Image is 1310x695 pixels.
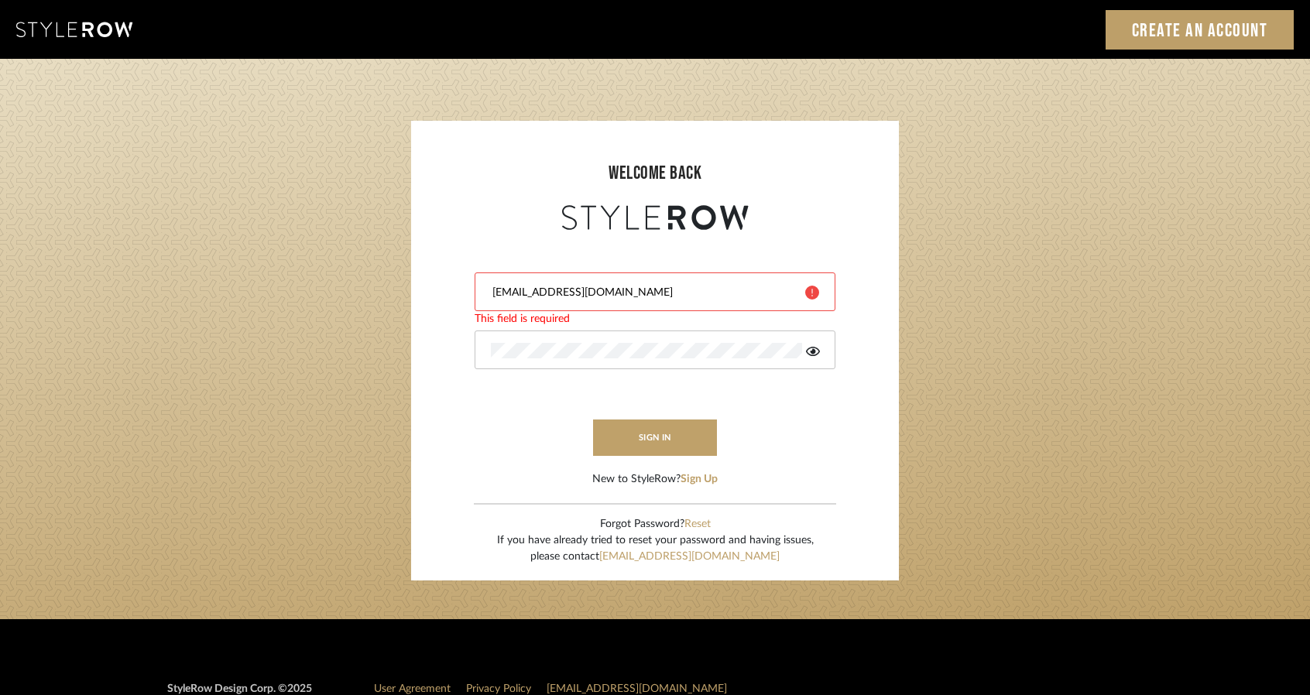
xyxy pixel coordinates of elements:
[497,532,814,565] div: If you have already tried to reset your password and having issues, please contact
[475,311,835,327] div: This field is required
[684,516,711,532] button: Reset
[427,159,883,187] div: welcome back
[466,683,531,694] a: Privacy Policy
[592,471,718,488] div: New to StyleRow?
[599,551,780,562] a: [EMAIL_ADDRESS][DOMAIN_NAME]
[593,419,717,456] button: sign in
[374,683,451,694] a: User Agreement
[681,471,718,488] button: Sign Up
[547,683,727,694] a: [EMAIL_ADDRESS][DOMAIN_NAME]
[497,516,814,532] div: Forgot Password?
[1106,10,1295,50] a: Create an Account
[491,285,794,300] input: Email Address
